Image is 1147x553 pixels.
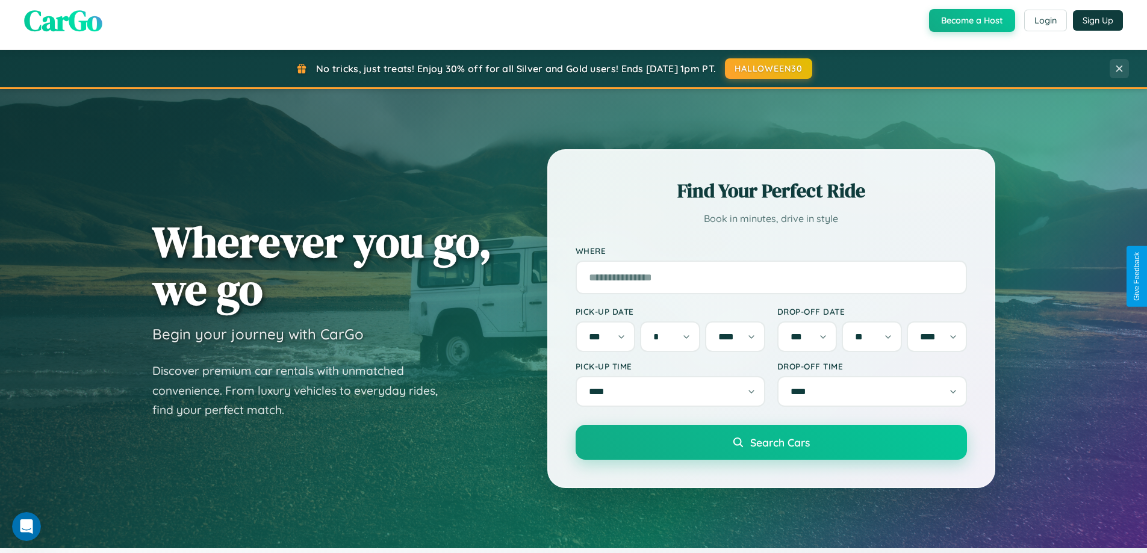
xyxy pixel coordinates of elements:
button: Become a Host [929,9,1015,32]
p: Book in minutes, drive in style [576,210,967,227]
button: Sign Up [1073,10,1123,31]
h1: Wherever you go, we go [152,218,492,313]
button: HALLOWEEN30 [725,58,812,79]
iframe: Intercom live chat [12,512,41,541]
button: Login [1024,10,1067,31]
span: Search Cars [750,436,810,449]
div: Give Feedback [1133,252,1141,301]
p: Discover premium car rentals with unmatched convenience. From luxury vehicles to everyday rides, ... [152,361,453,420]
label: Pick-up Time [576,361,765,371]
span: No tricks, just treats! Enjoy 30% off for all Silver and Gold users! Ends [DATE] 1pm PT. [316,63,716,75]
button: Search Cars [576,425,967,460]
h3: Begin your journey with CarGo [152,325,364,343]
span: CarGo [24,1,102,40]
label: Drop-off Time [777,361,967,371]
label: Pick-up Date [576,306,765,317]
h2: Find Your Perfect Ride [576,178,967,204]
label: Drop-off Date [777,306,967,317]
label: Where [576,246,967,256]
